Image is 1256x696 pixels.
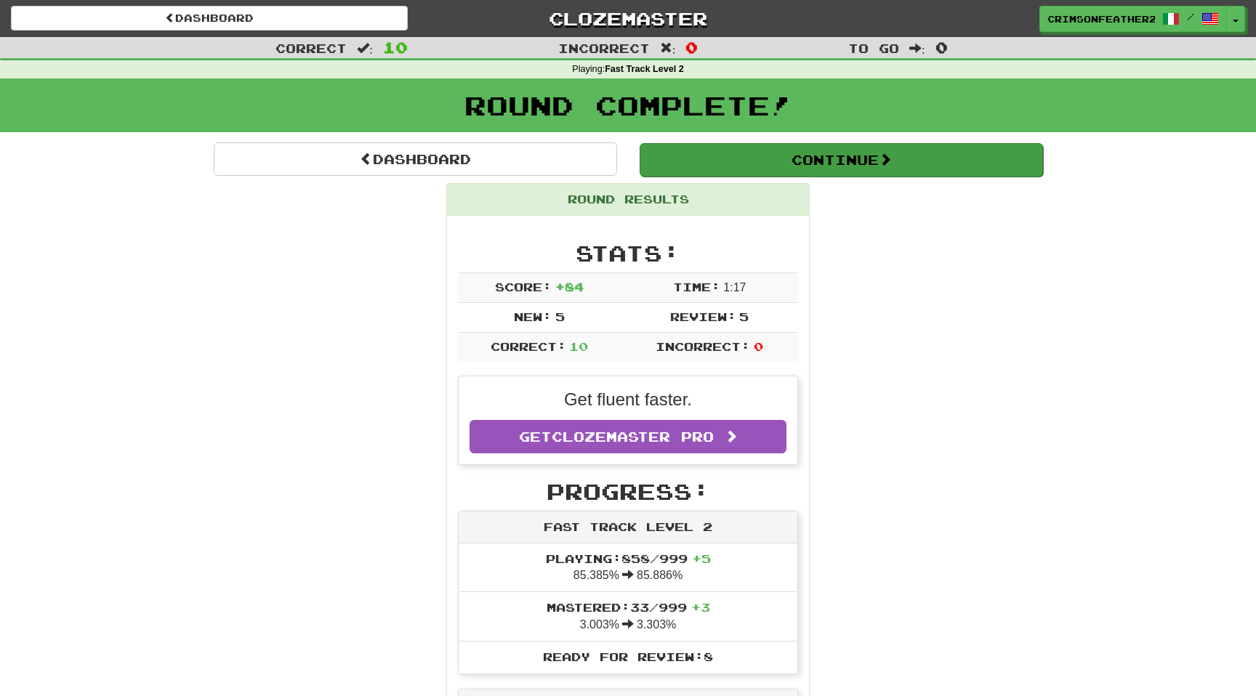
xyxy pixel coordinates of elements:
span: 1 : 17 [723,281,746,294]
a: GetClozemaster Pro [470,420,786,453]
span: + 5 [692,551,711,565]
a: Clozemaster [430,6,826,31]
span: 10 [569,339,588,353]
span: Review: [670,309,736,323]
span: 10 [383,39,408,56]
a: Dashboard [214,142,617,176]
span: Correct [275,41,347,55]
span: : [357,42,373,54]
span: Incorrect [558,41,650,55]
h2: Stats: [458,241,798,265]
span: 0 [754,339,763,353]
h2: Progress: [458,479,798,503]
button: Continue [640,143,1043,177]
h1: Round Complete! [5,91,1251,120]
span: 0 [935,39,948,56]
span: 5 [555,309,565,323]
span: : [909,42,925,54]
span: Playing: 858 / 999 [546,551,711,565]
span: Time: [673,280,720,294]
span: CrimsonFeather2906 [1047,12,1155,25]
li: 3.003% 3.303% [459,591,797,642]
span: Score: [495,280,552,294]
span: + 3 [691,600,710,614]
span: Clozemaster Pro [552,429,714,445]
li: 85.385% 85.886% [459,543,797,593]
span: 0 [685,39,698,56]
span: To go [848,41,899,55]
a: CrimsonFeather2906 / [1039,6,1227,32]
span: : [660,42,676,54]
span: Incorrect: [656,339,750,353]
a: Dashboard [11,6,408,31]
div: Round Results [447,184,809,216]
div: Fast Track Level 2 [459,511,797,543]
span: Correct: [491,339,566,353]
span: Ready for Review: 8 [543,650,713,663]
strong: Fast Track Level 2 [605,64,684,74]
span: Mastered: 33 / 999 [547,600,710,614]
span: + 84 [555,280,584,294]
p: Get fluent faster. [470,387,786,412]
span: 5 [739,309,749,323]
span: / [1187,12,1194,22]
span: New: [514,309,552,323]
